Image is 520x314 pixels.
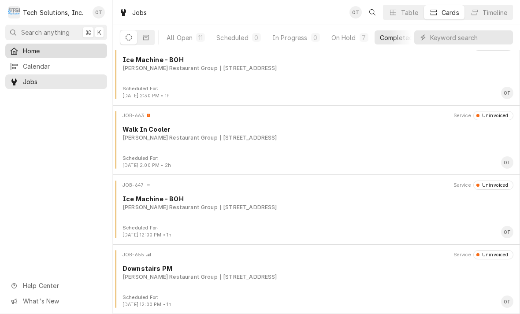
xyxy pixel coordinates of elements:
[473,250,513,259] div: Object Status
[501,296,513,308] div: OT
[453,250,513,259] div: Card Header Secondary Content
[349,6,362,18] div: Otis Tooley's Avatar
[123,125,513,134] div: Object Title
[8,6,20,18] div: T
[123,250,151,259] div: Card Header Primary Content
[23,8,83,17] div: Tech Solutions, Inc.
[116,181,516,189] div: Card Header
[272,33,308,42] div: In Progress
[113,175,520,244] div: Job Card: JOB-647
[453,251,471,259] div: Object Extra Context Header
[123,155,171,169] div: Card Footer Extra Context
[123,93,170,99] span: [DATE] 2:30 PM • 1h
[123,232,171,238] span: [DATE] 12:00 PM • 1h
[116,194,516,211] div: Card Body
[430,30,509,44] input: Keyword search
[453,111,513,120] div: Card Header Secondary Content
[123,203,513,211] div: Object Subtext
[365,5,379,19] button: Open search
[113,36,520,105] div: Job Card: JOB-652
[5,74,107,89] a: Jobs
[501,296,513,308] div: Otis Tooley's Avatar
[123,194,513,203] div: Object Title
[473,111,513,120] div: Object Status
[23,62,103,71] span: Calendar
[123,182,144,189] div: Object ID
[123,294,171,308] div: Card Footer Extra Context
[501,226,513,238] div: Card Footer Primary Content
[123,111,151,120] div: Card Header Primary Content
[501,87,513,99] div: Otis Tooley's Avatar
[116,264,516,281] div: Card Body
[123,92,170,100] div: Object Extra Context Footer Value
[220,64,277,72] div: Object Subtext Secondary
[123,112,144,119] div: Object ID
[123,273,218,281] div: Object Subtext Primary
[116,250,516,259] div: Card Header
[167,33,193,42] div: All Open
[116,155,516,169] div: Card Footer
[123,163,171,168] span: [DATE] 2:00 PM • 2h
[331,33,356,42] div: On Hold
[220,134,277,142] div: Object Subtext Secondary
[254,33,259,42] div: 0
[116,125,516,142] div: Card Body
[21,28,70,37] span: Search anything
[123,203,218,211] div: Object Subtext Primary
[23,46,103,55] span: Home
[8,6,20,18] div: Tech Solutions, Inc.'s Avatar
[93,6,105,18] div: OT
[313,33,318,42] div: 0
[123,85,170,92] div: Object Extra Context Footer Label
[123,251,144,259] div: Object ID
[113,105,520,175] div: Job Card: JOB-663
[123,302,171,307] span: [DATE] 12:00 PM • 1h
[501,156,513,169] div: Card Footer Primary Content
[479,182,509,189] div: Uninvoiced
[23,296,102,306] span: What's New
[361,33,367,42] div: 7
[5,59,107,74] a: Calendar
[5,25,107,40] button: Search anything⌘K
[501,87,513,99] div: OT
[97,28,101,37] span: K
[116,225,516,239] div: Card Footer
[501,87,513,99] div: Card Footer Primary Content
[401,8,418,17] div: Table
[123,55,513,64] div: Object Title
[123,155,171,162] div: Object Extra Context Footer Label
[501,156,513,169] div: Otis Tooley's Avatar
[116,294,516,308] div: Card Footer
[123,232,171,239] div: Object Extra Context Footer Value
[5,294,107,308] a: Go to What's New
[473,181,513,189] div: Object Status
[23,281,102,290] span: Help Center
[220,273,277,281] div: Object Subtext Secondary
[501,156,513,169] div: OT
[483,8,507,17] div: Timeline
[116,55,516,72] div: Card Body
[85,28,91,37] span: ⌘
[123,181,151,189] div: Card Header Primary Content
[113,244,520,314] div: Job Card: JOB-655
[23,77,103,86] span: Jobs
[123,162,171,169] div: Object Extra Context Footer Value
[123,85,170,100] div: Card Footer Extra Context
[453,182,471,189] div: Object Extra Context Header
[123,273,513,281] div: Object Subtext
[501,296,513,308] div: Card Footer Primary Content
[198,33,203,42] div: 11
[116,111,516,120] div: Card Header
[479,251,509,259] div: Uninvoiced
[5,44,107,58] a: Home
[216,33,248,42] div: Scheduled
[123,301,171,308] div: Object Extra Context Footer Value
[442,8,459,17] div: Cards
[453,181,513,189] div: Card Header Secondary Content
[123,225,171,232] div: Object Extra Context Footer Label
[479,112,509,119] div: Uninvoiced
[116,85,516,100] div: Card Footer
[220,203,277,211] div: Object Subtext Secondary
[123,225,171,239] div: Card Footer Extra Context
[123,64,513,72] div: Object Subtext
